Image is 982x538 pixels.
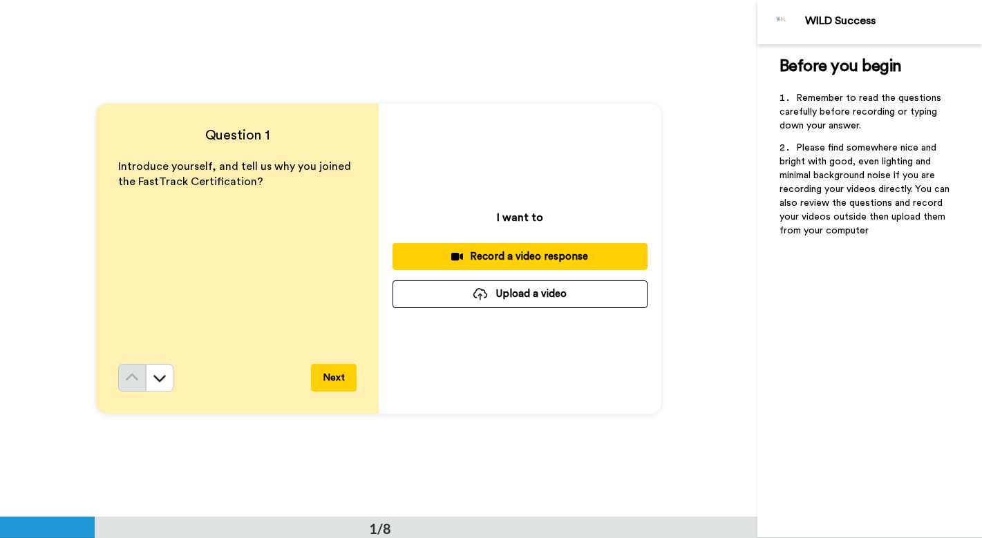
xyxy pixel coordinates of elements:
h4: Question 1 [118,126,357,145]
img: Profile Image [765,6,798,39]
div: Record a video response [404,249,636,264]
span: Please find somewhere nice and bright with good, even lighting and minimal background noise if yo... [780,143,952,236]
div: WILD Success [805,15,981,28]
p: I want to [497,209,543,226]
span: Before you begin [780,58,902,75]
button: Upload a video [393,280,648,307]
button: Record a video response [393,243,648,270]
span: Introduce yourself, and tell us why you joined the FastTrack Certification? [118,161,354,188]
div: 1/8 [347,519,413,538]
button: Next [311,364,357,392]
span: Remember to read the questions carefully before recording or typing down your answer. [780,93,944,131]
